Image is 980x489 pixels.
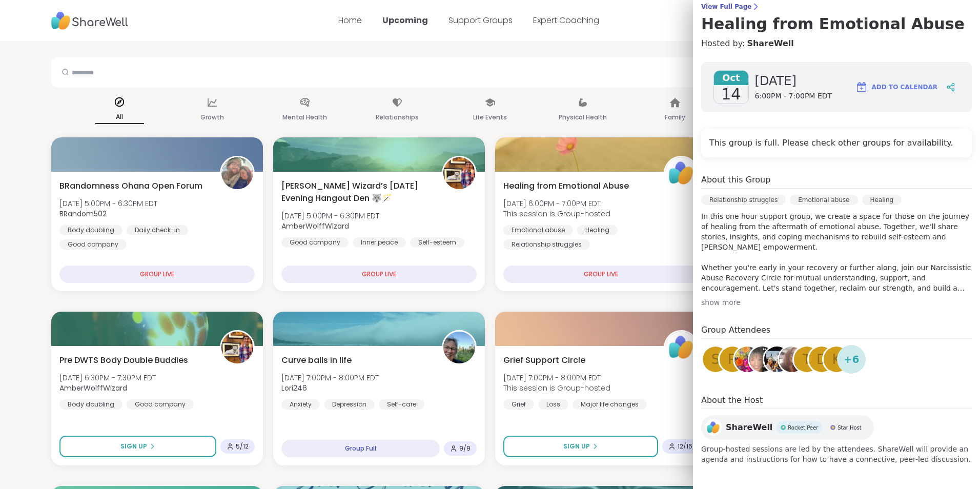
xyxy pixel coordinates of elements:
div: GROUP LIVE [59,266,255,283]
div: Good company [127,399,194,410]
span: Healing from Emotional Abuse [503,180,629,192]
a: ShareWell [747,37,793,50]
span: k [832,350,841,370]
a: Support Groups [448,14,513,26]
span: 9 / 9 [459,444,471,453]
img: ShareWell Logomark [855,81,868,93]
h4: This group is full. Please check other groups for availability. [709,137,964,149]
button: Sign Up [59,436,216,457]
div: Grief [503,399,534,410]
div: Relationship struggles [503,239,590,250]
span: d [816,350,827,370]
b: AmberWolffWizard [281,221,349,231]
div: Healing [577,225,618,235]
div: Relationship struggles [701,195,786,205]
span: Pre DWTS Body Double Buddies [59,354,188,366]
img: Lori246 [443,332,475,363]
span: 12 / 16 [678,442,692,451]
a: t [792,345,821,374]
div: GROUP LIVE [281,266,477,283]
img: ShareWell [665,332,697,363]
a: bella222 [763,345,791,374]
span: Group-hosted sessions are led by the attendees. ShareWell will provide an agenda and instructions... [701,444,972,464]
h4: About the Host [701,394,972,409]
span: Sign Up [120,442,147,451]
a: k [822,345,851,374]
img: ShareWell Nav Logo [51,7,128,35]
span: [DATE] 7:00PM - 8:00PM EDT [281,373,379,383]
div: Group Full [281,440,440,457]
span: [DATE] 5:00PM - 6:30PM EDT [59,198,157,209]
b: Lori246 [281,383,307,393]
a: R [718,345,747,374]
a: Home [338,14,362,26]
span: Curve balls in life [281,354,352,366]
a: ShareWellShareWellRocket PeerRocket PeerStar HostStar Host [701,415,874,440]
span: BRandomness Ohana Open Forum [59,180,202,192]
div: Healing [862,195,902,205]
div: Body doubling [59,225,122,235]
h4: Hosted by: [701,37,972,50]
span: Oct [714,71,748,85]
p: In this one hour support group, we create a space for those on the journey of healing from the af... [701,211,972,293]
div: GROUP LIVE [503,266,699,283]
span: [DATE] 6:30PM - 7:30PM EDT [59,373,156,383]
p: Growth [200,111,224,124]
p: Family [665,111,685,124]
div: show more [701,297,972,308]
span: 5 / 12 [236,442,249,451]
p: All [95,111,144,124]
span: Sign Up [563,442,590,451]
span: + 6 [844,352,860,367]
p: Physical Health [559,111,607,124]
img: AmberWolffWizard [443,157,475,189]
div: Good company [59,239,127,250]
img: BRandom502 [221,157,253,189]
a: View Full PageHealing from Emotional Abuse [701,3,972,33]
div: Body doubling [59,399,122,410]
span: t [803,350,811,370]
span: R [728,350,737,370]
span: Rocket Peer [788,424,818,432]
img: Star Host [830,425,835,430]
span: [DATE] 7:00PM - 8:00PM EDT [503,373,610,383]
span: Grief Support Circle [503,354,585,366]
div: Emotional abuse [503,225,573,235]
span: s [711,350,720,370]
img: bella222 [764,347,790,372]
button: Add to Calendar [851,75,942,99]
img: ShareWell [665,157,697,189]
img: AmberWolffWizard [221,332,253,363]
div: Daily check-in [127,225,188,235]
div: Major life changes [573,399,647,410]
div: Inner peace [353,237,406,248]
a: Upcoming [382,14,428,26]
b: AmberWolffWizard [59,383,127,393]
span: ShareWell [726,421,772,434]
div: Good company [281,237,349,248]
img: ReginaMaria [749,347,775,372]
a: d [807,345,836,374]
a: s [701,345,730,374]
img: dodi [779,347,805,372]
a: Meredith100 [733,345,762,374]
span: This session is Group-hosted [503,209,610,219]
span: [PERSON_NAME] Wizard’s [DATE] Evening Hangout Den 🐺🪄 [281,180,431,205]
span: Add to Calendar [872,83,937,92]
h3: Healing from Emotional Abuse [701,15,972,33]
span: This session is Group-hosted [503,383,610,393]
span: [DATE] [755,73,832,89]
b: BRandom502 [59,209,107,219]
p: Mental Health [282,111,327,124]
button: Sign Up [503,436,658,457]
span: [DATE] 6:00PM - 7:00PM EDT [503,198,610,209]
span: View Full Page [701,3,972,11]
span: 6:00PM - 7:00PM EDT [755,91,832,101]
p: Life Events [473,111,507,124]
a: ReginaMaria [748,345,777,374]
img: Rocket Peer [781,425,786,430]
img: ShareWell [705,419,722,436]
div: Emotional abuse [790,195,857,205]
div: Loss [538,399,568,410]
span: 14 [721,85,741,104]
